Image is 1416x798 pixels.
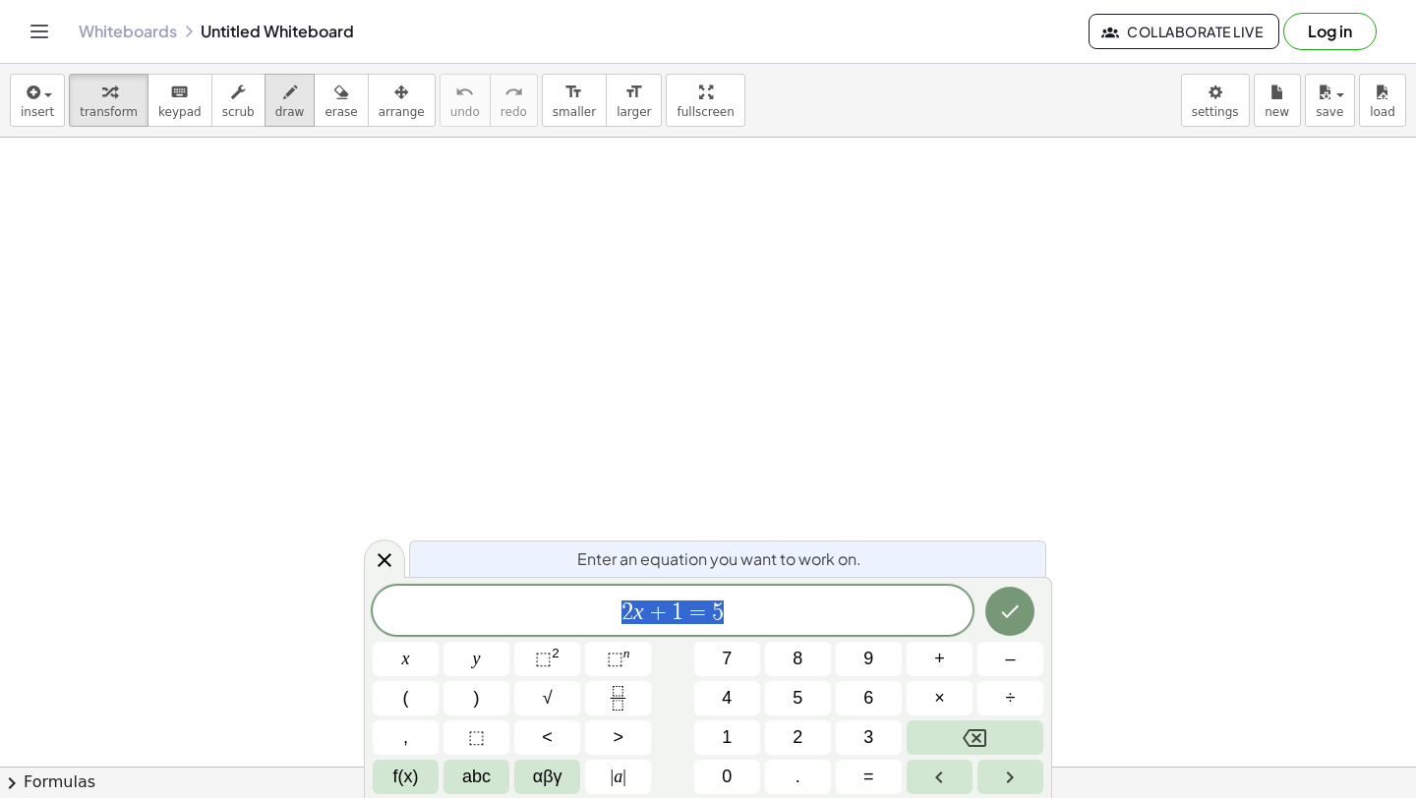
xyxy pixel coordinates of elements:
button: Absolute value [585,760,651,794]
span: 9 [863,646,873,672]
button: 0 [694,760,760,794]
span: 5 [793,685,802,712]
span: + [644,600,673,624]
button: 2 [765,720,831,755]
button: Less than [514,720,580,755]
button: ) [443,681,509,715]
span: x [402,646,410,672]
span: | [622,767,626,786]
button: undoundo [440,74,491,127]
button: Collaborate Live [1089,14,1279,49]
button: scrub [211,74,265,127]
button: y [443,642,509,676]
span: fullscreen [677,105,734,119]
span: ⬚ [535,649,552,668]
button: Superscript [585,642,651,676]
button: draw [265,74,316,127]
span: 6 [863,685,873,712]
button: Done [985,587,1034,636]
span: = [683,600,712,624]
button: load [1359,74,1406,127]
button: new [1254,74,1301,127]
span: 7 [722,646,732,672]
button: arrange [368,74,436,127]
span: ( [403,685,409,712]
span: Enter an equation you want to work on. [577,547,861,571]
span: f(x) [393,764,419,790]
button: format_sizesmaller [542,74,607,127]
button: 1 [694,720,760,755]
button: insert [10,74,65,127]
button: Log in [1283,13,1377,50]
button: Plus [907,642,973,676]
span: ) [474,685,480,712]
button: erase [314,74,368,127]
button: 3 [836,720,902,755]
span: = [863,764,874,790]
span: arrange [379,105,425,119]
button: Times [907,681,973,715]
button: Fraction [585,681,651,715]
span: < [542,724,553,751]
i: undo [455,81,474,104]
span: 2 [621,600,633,624]
button: 9 [836,642,902,676]
button: ( [373,681,439,715]
button: 7 [694,642,760,676]
button: keyboardkeypad [147,74,212,127]
span: erase [324,105,357,119]
span: load [1370,105,1395,119]
button: 4 [694,681,760,715]
span: 0 [722,764,732,790]
span: transform [80,105,138,119]
button: transform [69,74,148,127]
button: fullscreen [666,74,744,127]
span: Collaborate Live [1105,23,1263,40]
span: 5 [712,600,724,624]
button: Backspace [907,720,1043,755]
button: Divide [977,681,1043,715]
span: settings [1192,105,1239,119]
span: draw [275,105,305,119]
button: . [765,760,831,794]
span: – [1005,646,1015,672]
span: smaller [553,105,596,119]
button: 8 [765,642,831,676]
span: 1 [722,724,732,751]
span: redo [501,105,527,119]
button: Greek alphabet [514,760,580,794]
i: format_size [624,81,643,104]
button: Functions [373,760,439,794]
span: 1 [672,600,683,624]
i: redo [504,81,523,104]
button: 5 [765,681,831,715]
button: Placeholder [443,720,509,755]
span: 8 [793,646,802,672]
span: > [613,724,623,751]
button: format_sizelarger [606,74,662,127]
span: new [1265,105,1289,119]
button: Right arrow [977,760,1043,794]
button: Toggle navigation [24,16,55,47]
span: 2 [793,724,802,751]
sup: n [623,646,630,660]
span: insert [21,105,54,119]
span: y [473,646,481,672]
span: save [1316,105,1343,119]
button: Equals [836,760,902,794]
sup: 2 [552,646,560,660]
span: undo [450,105,480,119]
a: Whiteboards [79,22,177,41]
span: 4 [722,685,732,712]
span: | [611,767,615,786]
button: save [1305,74,1355,127]
span: keypad [158,105,202,119]
button: Left arrow [907,760,973,794]
span: 3 [863,724,873,751]
button: Squared [514,642,580,676]
i: format_size [564,81,583,104]
button: x [373,642,439,676]
i: keyboard [170,81,189,104]
span: αβγ [533,764,562,790]
button: redoredo [490,74,538,127]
